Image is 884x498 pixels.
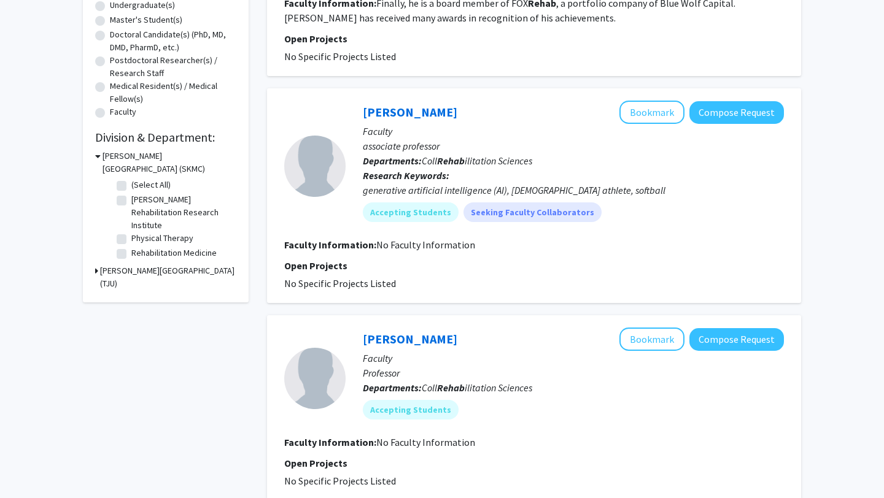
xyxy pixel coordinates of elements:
[376,436,475,448] span: No Faculty Information
[363,351,784,366] p: Faculty
[110,54,236,80] label: Postdoctoral Researcher(s) / Research Staff
[363,139,784,153] p: associate professor
[103,150,236,175] h3: [PERSON_NAME][GEOGRAPHIC_DATA] (SKMC)
[131,178,171,191] label: (Select All)
[376,239,475,251] span: No Faculty Information
[95,130,236,145] h2: Division & Department:
[110,28,236,54] label: Doctoral Candidate(s) (PhD, MD, DMD, PharmD, etc.)
[363,183,784,197] div: generative artificial intelligence (AI), [DEMOGRAPHIC_DATA] athlete, softball
[131,193,233,232] label: [PERSON_NAME] Rehabilitation Research Institute
[437,155,465,167] b: Rehab
[363,124,784,139] p: Faculty
[131,247,217,259] label: Rehabilitation Medicine
[422,155,532,167] span: Coll ilitation Sciences
[363,155,422,167] b: Departments:
[689,101,784,124] button: Compose Request to Erin Pletcher
[422,381,532,394] span: Coll ilitation Sciences
[363,331,457,347] a: [PERSON_NAME]
[363,381,422,394] b: Departments:
[110,13,182,26] label: Master's Student(s)
[689,328,784,351] button: Compose Request to Laura Krisa
[110,105,136,118] label: Faculty
[284,475,396,487] span: No Specific Projects Listed
[284,277,396,289] span: No Specific Projects Listed
[131,232,193,245] label: Physical Therapy
[463,202,602,222] mat-chip: Seeking Faculty Collaborators
[284,258,784,273] p: Open Projects
[437,381,465,394] b: Rehab
[619,328,684,351] button: Add Laura Krisa to Bookmarks
[363,169,449,182] b: Research Keywords:
[363,400,459,419] mat-chip: Accepting Students
[284,436,376,448] b: Faculty Information:
[100,264,236,290] h3: [PERSON_NAME][GEOGRAPHIC_DATA] (TJU)
[619,101,684,124] button: Add Erin Pletcher to Bookmarks
[284,239,376,251] b: Faculty Information:
[363,104,457,120] a: [PERSON_NAME]
[363,202,459,222] mat-chip: Accepting Students
[363,366,784,380] p: Professor
[284,50,396,63] span: No Specific Projects Listed
[284,31,784,46] p: Open Projects
[284,456,784,470] p: Open Projects
[9,443,52,489] iframe: Chat
[110,80,236,105] label: Medical Resident(s) / Medical Fellow(s)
